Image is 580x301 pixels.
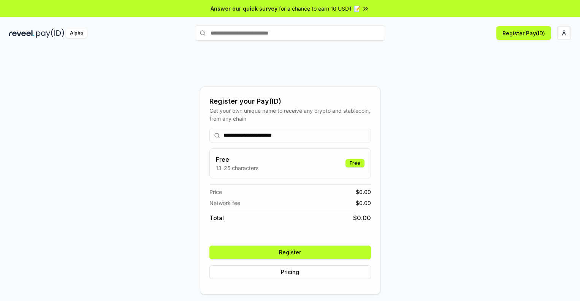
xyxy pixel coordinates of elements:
[209,107,371,123] div: Get your own unique name to receive any crypto and stablecoin, from any chain
[345,159,364,167] div: Free
[211,5,277,13] span: Answer our quick survey
[209,213,224,222] span: Total
[496,26,551,40] button: Register Pay(ID)
[356,199,371,207] span: $ 0.00
[216,164,258,172] p: 13-25 characters
[209,246,371,259] button: Register
[209,188,222,196] span: Price
[216,155,258,164] h3: Free
[209,96,371,107] div: Register your Pay(ID)
[209,265,371,279] button: Pricing
[9,28,35,38] img: reveel_dark
[356,188,371,196] span: $ 0.00
[209,199,240,207] span: Network fee
[66,28,87,38] div: Alpha
[279,5,360,13] span: for a chance to earn 10 USDT 📝
[36,28,64,38] img: pay_id
[353,213,371,222] span: $ 0.00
